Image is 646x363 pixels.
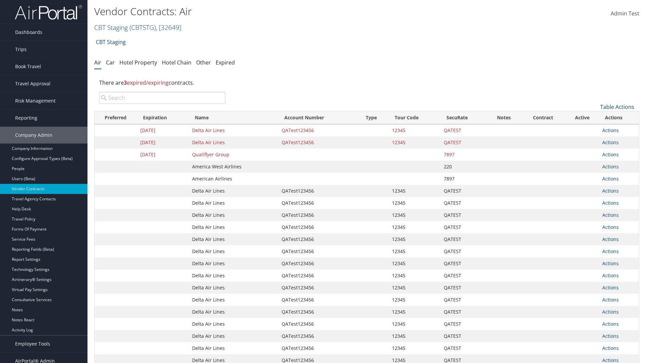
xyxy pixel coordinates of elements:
[278,342,360,354] td: QATest123456
[389,124,440,136] td: 12345
[278,294,360,306] td: QATest123456
[440,161,487,173] td: 220
[602,212,619,218] a: Actions
[189,185,278,197] td: Delta Air Lines
[278,221,360,233] td: QATest123456
[602,151,619,158] a: Actions
[440,221,487,233] td: QATEST
[278,233,360,245] td: QATest123456
[440,294,487,306] td: QATEST
[94,4,458,18] h1: Vendor Contracts: Air
[389,306,440,318] td: 12345
[278,306,360,318] td: QATest123456
[602,224,619,230] a: Actions
[440,245,487,257] td: QATEST
[278,185,360,197] td: QATest123456
[602,260,619,267] a: Actions
[189,306,278,318] td: Delta Air Lines
[602,345,619,351] a: Actions
[137,136,189,149] td: [DATE]
[130,23,156,32] span: ( CBTSTG )
[15,335,50,352] span: Employee Tools
[278,245,360,257] td: QATest123456
[189,342,278,354] td: Delta Air Lines
[189,233,278,245] td: Delta Air Lines
[440,282,487,294] td: QATEST
[189,111,278,124] th: Name: activate to sort column ascending
[15,75,50,92] span: Travel Approval
[189,149,278,161] td: Qualiflyer Group
[389,270,440,282] td: 12345
[602,309,619,315] a: Actions
[440,185,487,197] td: QATEST
[389,282,440,294] td: 12345
[611,3,639,24] a: Admin Test
[124,79,169,86] span: expired/expiring
[440,270,487,282] td: QATEST
[602,236,619,242] a: Actions
[602,127,619,133] a: Actions
[389,318,440,330] td: 12345
[440,111,487,124] th: SecuRate: activate to sort column ascending
[278,124,360,136] td: QATest123456
[189,173,278,185] td: American Airlines
[278,330,360,342] td: QATest123456
[15,58,41,75] span: Book Travel
[189,318,278,330] td: Delta Air Lines
[196,59,211,66] a: Other
[600,103,634,111] a: Table Actions
[389,294,440,306] td: 12345
[94,59,101,66] a: Air
[189,282,278,294] td: Delta Air Lines
[389,136,440,149] td: 12345
[389,233,440,245] td: 12345
[440,257,487,270] td: QATEST
[189,294,278,306] td: Delta Air Lines
[189,221,278,233] td: Delta Air Lines
[156,23,181,32] span: , [ 32649 ]
[94,74,639,92] div: There are contracts.
[389,221,440,233] td: 12345
[602,175,619,182] a: Actions
[440,173,487,185] td: 7897
[389,185,440,197] td: 12345
[189,330,278,342] td: Delta Air Lines
[124,79,127,86] strong: 3
[15,24,42,41] span: Dashboards
[389,245,440,257] td: 12345
[602,333,619,339] a: Actions
[440,318,487,330] td: QATEST
[602,272,619,279] a: Actions
[389,209,440,221] td: 12345
[216,59,235,66] a: Expired
[189,209,278,221] td: Delta Air Lines
[278,257,360,270] td: QATest123456
[440,124,487,136] td: QATEST
[602,321,619,327] a: Actions
[278,282,360,294] td: QATest123456
[440,209,487,221] td: QATEST
[602,139,619,146] a: Actions
[389,111,440,124] th: Tour Code: activate to sort column ascending
[137,111,189,124] th: Expiration: activate to sort column descending
[15,4,82,20] img: airportal-logo.png
[15,127,52,144] span: Company Admin
[189,161,278,173] td: America West Airlines
[96,35,126,49] a: CBT Staging
[162,59,191,66] a: Hotel Chain
[278,197,360,209] td: QATest123456
[602,248,619,254] a: Actions
[440,149,487,161] td: 7897
[189,270,278,282] td: Delta Air Lines
[389,330,440,342] td: 12345
[487,111,521,124] th: Notes: activate to sort column ascending
[602,284,619,291] a: Actions
[602,200,619,206] a: Actions
[440,330,487,342] td: QATEST
[278,209,360,221] td: QATest123456
[440,136,487,149] td: QATEST
[440,233,487,245] td: QATEST
[94,23,181,32] a: CBT Staging
[278,318,360,330] td: QATest123456
[602,163,619,170] a: Actions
